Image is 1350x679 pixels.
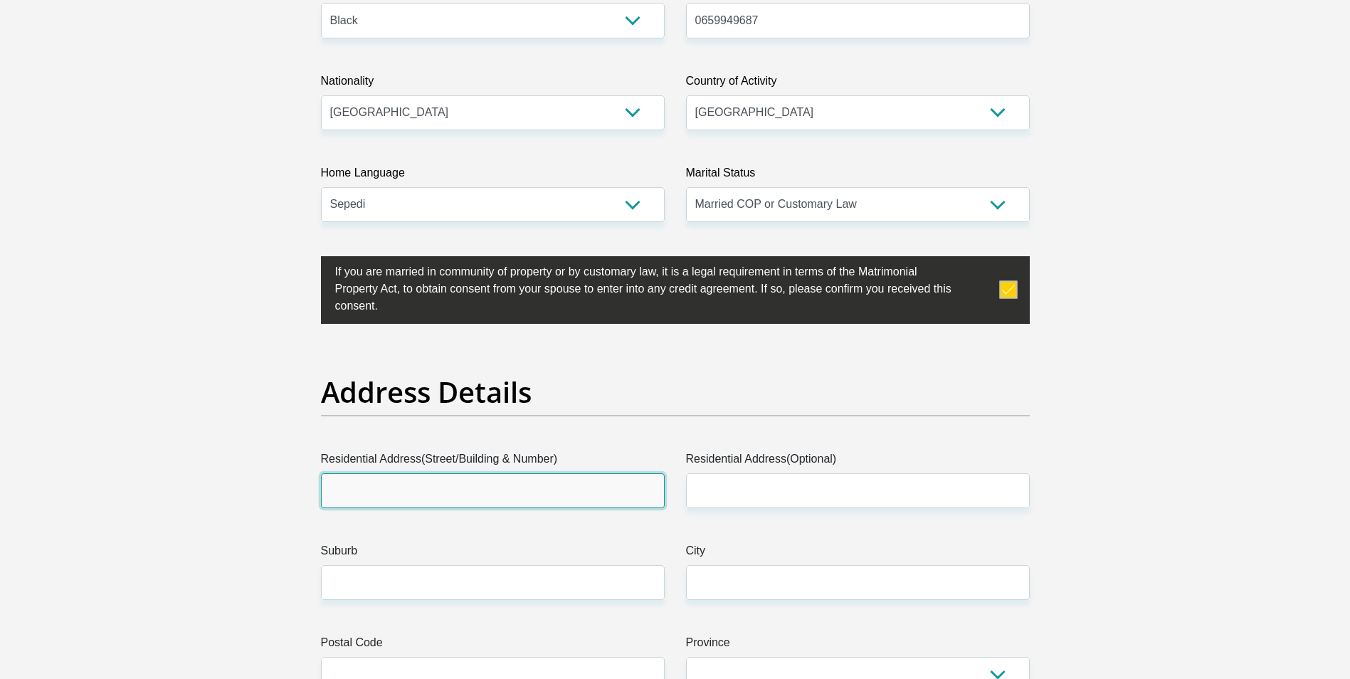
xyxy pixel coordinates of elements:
label: If you are married in community of property or by customary law, it is a legal requirement in ter... [321,256,959,318]
label: City [686,542,1030,565]
label: Residential Address(Street/Building & Number) [321,451,665,473]
input: Suburb [321,565,665,600]
label: Postal Code [321,634,665,657]
label: Residential Address(Optional) [686,451,1030,473]
input: Address line 2 (Optional) [686,473,1030,508]
label: Province [686,634,1030,657]
label: Home Language [321,164,665,187]
input: Contact Number [686,3,1030,38]
label: Nationality [321,73,665,95]
h2: Address Details [321,375,1030,409]
input: Valid residential address [321,473,665,508]
label: Marital Status [686,164,1030,187]
label: Suburb [321,542,665,565]
input: City [686,565,1030,600]
label: Country of Activity [686,73,1030,95]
